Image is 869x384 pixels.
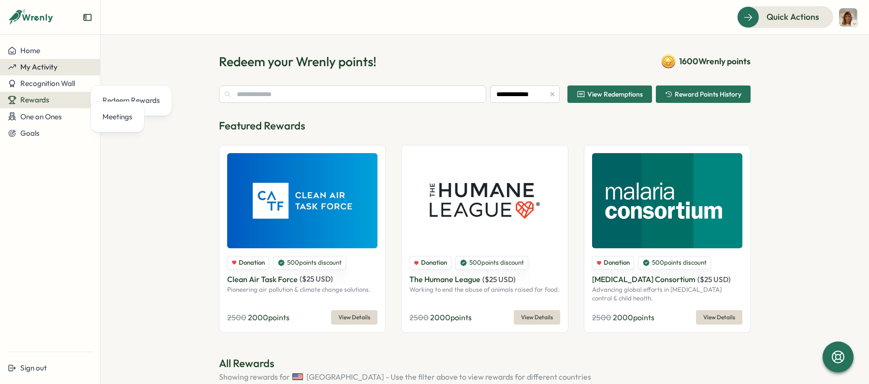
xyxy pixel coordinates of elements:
p: [MEDICAL_DATA] Consortium [592,273,695,285]
p: Advancing global efforts in [MEDICAL_DATA] control & child health. [592,285,742,302]
div: Meetings [102,112,132,122]
span: - Use the filter above to view rewards for different countries [386,371,591,383]
span: Rewards [20,95,49,104]
span: ( $ 25 USD ) [482,275,516,284]
span: Goals [20,128,40,138]
button: View Details [331,310,377,325]
p: Working to end the abuse of animals raised for food. [409,285,560,294]
div: 500 points discount [455,256,528,270]
span: View Details [703,311,735,324]
img: Clean Air Task Force [227,153,377,248]
p: Pioneering air pollution & climate change solutions. [227,285,377,294]
p: Clean Air Task Force [227,273,298,285]
p: The Humane League [409,273,480,285]
span: Reward Points History [675,91,741,98]
span: 2500 [409,313,429,322]
span: 1600 Wrenly points [679,55,751,68]
span: View Redemptions [587,91,643,98]
img: The Humane League [409,153,560,248]
h1: Redeem your Wrenly points! [219,53,377,70]
button: View Details [696,310,742,325]
span: Sign out [20,363,47,372]
div: 500 points discount [273,256,346,270]
img: Jessi Bull [839,8,857,27]
span: Donation [421,258,447,267]
img: United States [292,371,304,383]
a: Redeem Rewards [99,91,164,110]
button: View Redemptions [567,85,652,103]
span: My Activity [20,62,58,71]
button: View Details [514,310,560,325]
span: ( $ 25 USD ) [697,275,731,284]
div: 500 points discount [638,256,711,270]
span: Showing rewards for [219,371,290,383]
a: Meetings [99,108,136,126]
span: View Details [338,311,370,324]
button: Quick Actions [737,6,833,28]
span: 2000 points [430,313,472,322]
span: Recognition Wall [20,79,75,88]
span: Home [20,46,40,55]
span: One on Ones [20,112,62,121]
span: 2500 [227,313,246,322]
span: Quick Actions [767,11,819,23]
span: Donation [604,258,630,267]
span: 2000 points [613,313,654,322]
p: Featured Rewards [219,118,751,133]
span: Donation [239,258,265,267]
span: 2500 [592,313,611,322]
div: Redeem Rewards [102,95,160,106]
button: Reward Points History [656,85,751,103]
span: ( $ 25 USD ) [300,274,333,284]
img: Malaria Consortium [592,153,742,248]
p: All Rewards [219,356,751,371]
span: View Details [521,311,553,324]
span: [GEOGRAPHIC_DATA] [306,371,384,383]
span: 2000 points [248,313,290,322]
button: Expand sidebar [83,13,92,22]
